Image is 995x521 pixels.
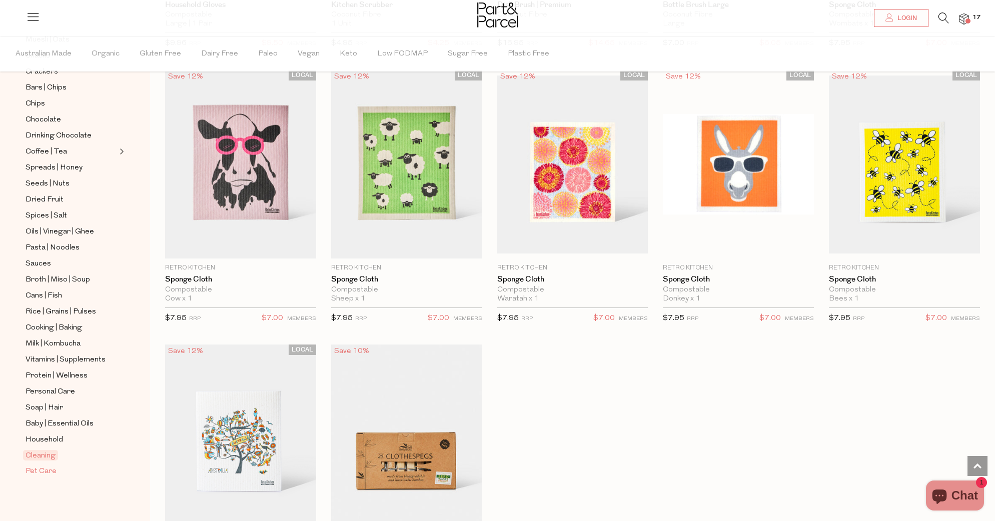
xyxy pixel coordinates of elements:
div: Save 12% [165,344,206,358]
a: Spices | Salt [26,209,117,222]
span: $7.95 [497,314,519,322]
span: Oils | Vinegar | Ghee [26,226,94,238]
span: Sauces [26,258,51,270]
a: Dried Fruit [26,193,117,206]
span: $7.00 [925,312,947,325]
p: Retro Kitchen [331,263,482,272]
span: Milk | Kombucha [26,338,81,350]
a: Cooking | Baking [26,321,117,334]
a: Spreads | Honey [26,161,117,174]
small: MEMBERS [785,316,814,321]
small: RRP [521,316,533,321]
img: Sponge Cloth [165,70,316,258]
span: $7.95 [165,314,187,322]
a: Cans | Fish [26,289,117,302]
span: Dairy Free [201,36,238,71]
a: 17 [959,13,969,24]
small: MEMBERS [287,316,316,321]
span: $7.00 [593,312,615,325]
span: Plastic Free [508,36,549,71]
small: RRP [853,316,864,321]
a: Sponge Cloth [331,275,482,284]
img: Part&Parcel [477,2,518,27]
span: Bars | Chips [26,82,67,94]
div: Save 12% [663,70,704,83]
img: Sponge Cloth [829,75,980,253]
span: Sheep x 1 [331,294,365,303]
span: Cooking | Baking [26,322,82,334]
span: LOCAL [786,70,814,80]
img: Sponge Cloth [497,75,648,253]
a: Coffee | Tea [26,145,117,158]
span: Drinking Chocolate [26,130,92,142]
span: $7.00 [759,312,781,325]
span: Spices | Salt [26,210,67,222]
a: Chocolate [26,113,117,126]
a: Baby | Essential Oils [26,417,117,430]
div: Save 12% [165,70,206,83]
span: Login [895,14,917,22]
a: Bars | Chips [26,81,117,94]
button: Expand/Collapse Coffee | Tea [117,145,124,157]
a: Protein | Wellness [26,369,117,382]
span: Coffee | Tea [26,146,67,158]
span: Sugar Free [448,36,488,71]
span: Protein | Wellness [26,370,88,382]
span: Crackers [26,66,58,78]
span: Soap | Hair [26,402,63,414]
p: Retro Kitchen [497,263,648,272]
div: Compostable [829,285,980,294]
div: Save 12% [829,70,870,83]
small: RRP [189,316,201,321]
a: Vitamins | Supplements [26,353,117,366]
a: Milk | Kombucha [26,337,117,350]
a: Sponge Cloth [663,275,814,284]
p: Retro Kitchen [165,263,316,272]
a: Soap | Hair [26,401,117,414]
span: Australian Made [16,36,72,71]
span: Donkey x 1 [663,294,700,303]
span: Bees x 1 [829,294,859,303]
div: Compostable [331,285,482,294]
small: MEMBERS [619,316,648,321]
span: Gluten Free [140,36,181,71]
span: Baby | Essential Oils [26,418,94,430]
span: Seeds | Nuts [26,178,70,190]
img: Sponge Cloth [663,114,814,214]
a: Broth | Miso | Soup [26,273,117,286]
span: Paleo [258,36,278,71]
p: Retro Kitchen [663,263,814,272]
a: Drinking Chocolate [26,129,117,142]
span: $7.95 [331,314,353,322]
span: Pasta | Noodles [26,242,80,254]
span: Chips [26,98,45,110]
span: Organic [92,36,120,71]
small: MEMBERS [453,316,482,321]
inbox-online-store-chat: Shopify online store chat [923,480,987,513]
a: Household [26,433,117,446]
a: Seeds | Nuts [26,177,117,190]
a: Sponge Cloth [165,275,316,284]
span: LOCAL [620,70,648,80]
a: Login [874,9,928,27]
span: Keto [340,36,357,71]
span: LOCAL [455,70,482,80]
span: Cow x 1 [165,294,192,303]
a: Pasta | Noodles [26,241,117,254]
a: Personal Care [26,385,117,398]
div: Save 10% [331,344,372,358]
span: Low FODMAP [377,36,428,71]
span: Pet Care [26,465,57,477]
small: RRP [687,316,698,321]
span: Broth | Miso | Soup [26,274,90,286]
a: Chips [26,97,117,110]
span: Vitamins | Supplements [26,354,106,366]
a: Sponge Cloth [497,275,648,284]
span: LOCAL [289,344,316,355]
p: Retro Kitchen [829,263,980,272]
span: $7.00 [262,312,283,325]
span: Cleaning [23,450,58,460]
span: LOCAL [289,70,316,80]
div: Compostable [165,285,316,294]
a: Oils | Vinegar | Ghee [26,225,117,238]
